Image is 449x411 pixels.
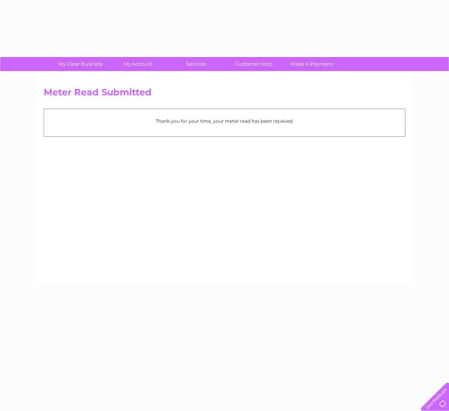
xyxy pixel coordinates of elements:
[165,57,228,71] a: Services
[280,57,343,71] a: Make A Payment
[49,57,112,71] a: My Clear Business
[48,117,401,125] p: Thank you for your time, your meter read has been received.
[107,57,170,71] a: My Account
[223,57,285,71] a: Customer Help
[44,87,405,101] h2: Meter Read Submitted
